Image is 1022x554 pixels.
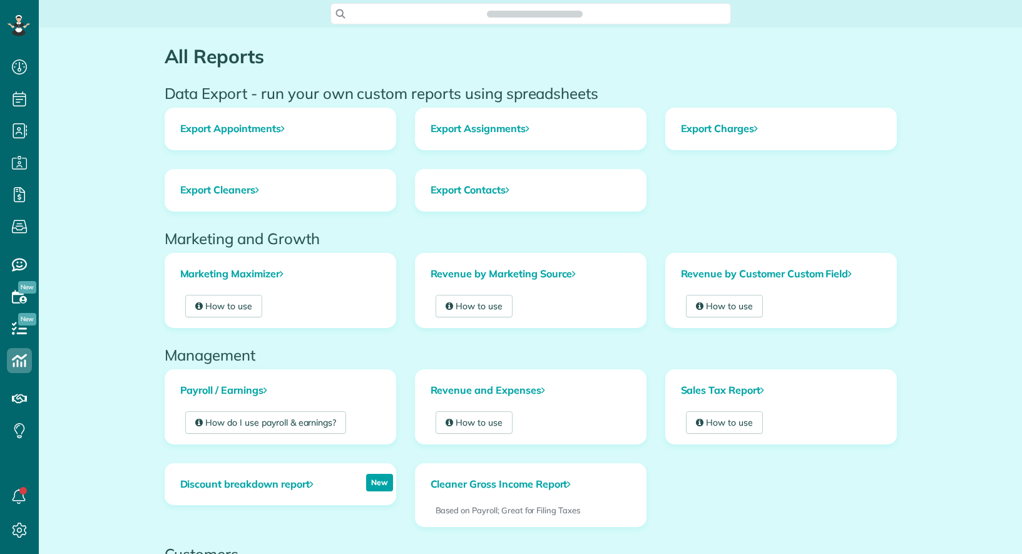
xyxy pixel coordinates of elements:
[436,295,513,317] a: How to use
[165,254,396,295] a: Marketing Maximizer
[666,254,896,295] a: Revenue by Customer Custom Field
[416,170,646,211] a: Export Contacts
[436,411,513,434] a: How to use
[416,254,646,295] a: Revenue by Marketing Source
[185,295,263,317] a: How to use
[18,281,36,294] span: New
[165,85,897,101] h2: Data Export - run your own custom reports using spreadsheets
[499,8,570,20] span: Search ZenMaid…
[436,505,626,516] p: Based on Payroll; Great for Filing Taxes
[366,474,393,491] p: New
[165,464,329,505] a: Discount breakdown report
[686,295,764,317] a: How to use
[666,108,896,150] a: Export Charges
[18,313,36,326] span: New
[165,46,897,67] h1: All Reports
[416,464,586,505] a: Cleaner Gross Income Report
[416,370,646,411] a: Revenue and Expenses
[165,108,396,150] a: Export Appointments
[165,170,396,211] a: Export Cleaners
[165,347,897,363] h2: Management
[165,370,396,411] a: Payroll / Earnings
[416,108,646,150] a: Export Assignments
[185,411,347,434] a: How do I use payroll & earnings?
[686,411,764,434] a: How to use
[666,370,896,411] a: Sales Tax Report
[165,230,897,247] h2: Marketing and Growth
